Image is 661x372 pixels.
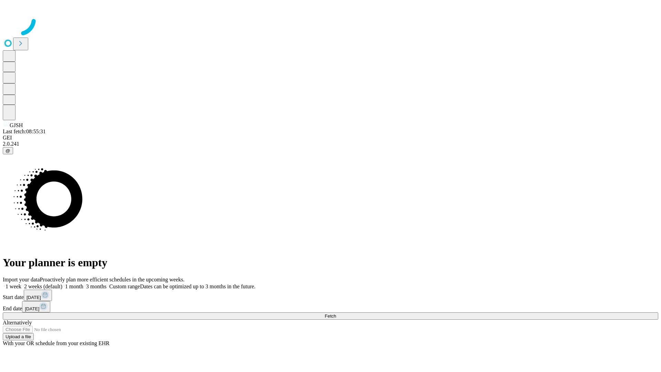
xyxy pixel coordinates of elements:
[325,313,336,319] span: Fetch
[25,306,39,311] span: [DATE]
[109,283,140,289] span: Custom range
[24,283,62,289] span: 2 weeks (default)
[3,333,34,340] button: Upload a file
[3,312,658,320] button: Fetch
[65,283,83,289] span: 1 month
[3,340,109,346] span: With your OR schedule from your existing EHR
[3,135,658,141] div: GEI
[3,320,32,325] span: Alternatively
[3,141,658,147] div: 2.0.241
[3,290,658,301] div: Start date
[6,283,21,289] span: 1 week
[27,295,41,300] span: [DATE]
[10,122,23,128] span: GJSH
[3,256,658,269] h1: Your planner is empty
[24,290,52,301] button: [DATE]
[140,283,255,289] span: Dates can be optimized up to 3 months in the future.
[86,283,106,289] span: 3 months
[3,128,46,134] span: Last fetch: 08:55:31
[3,301,658,312] div: End date
[40,277,185,282] span: Proactively plan more efficient schedules in the upcoming weeks.
[22,301,50,312] button: [DATE]
[3,277,40,282] span: Import your data
[3,147,13,154] button: @
[6,148,10,153] span: @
